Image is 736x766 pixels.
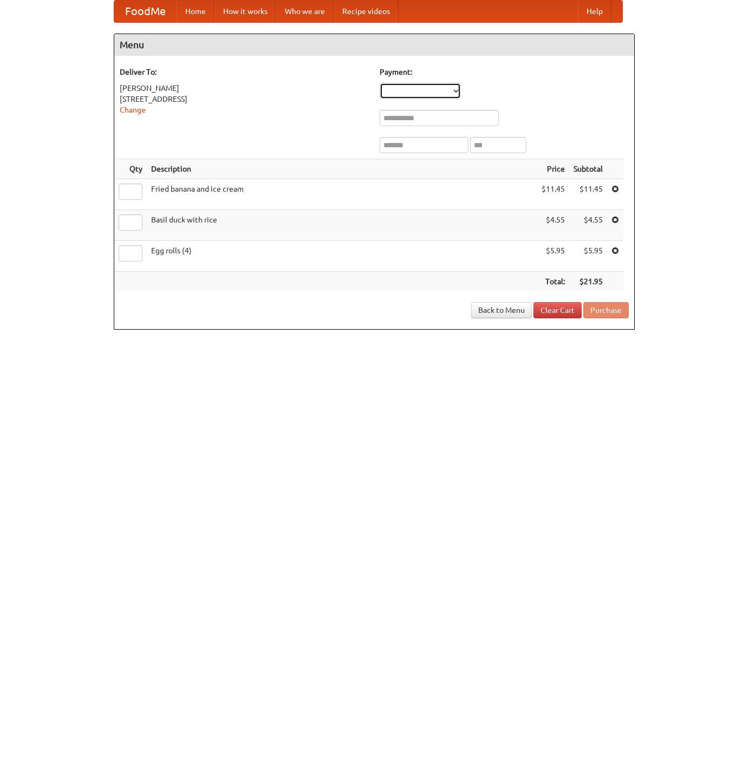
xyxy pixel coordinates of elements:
[537,179,569,210] td: $11.45
[334,1,399,22] a: Recipe videos
[120,67,369,77] h5: Deliver To:
[569,159,607,179] th: Subtotal
[569,241,607,272] td: $5.95
[537,241,569,272] td: $5.95
[380,67,629,77] h5: Payment:
[120,106,146,114] a: Change
[120,83,369,94] div: [PERSON_NAME]
[569,272,607,292] th: $21.95
[114,1,177,22] a: FoodMe
[147,159,537,179] th: Description
[147,241,537,272] td: Egg rolls (4)
[147,210,537,241] td: Basil duck with rice
[120,94,369,104] div: [STREET_ADDRESS]
[578,1,611,22] a: Help
[537,159,569,179] th: Price
[583,302,629,318] button: Purchase
[214,1,276,22] a: How it works
[569,179,607,210] td: $11.45
[276,1,334,22] a: Who we are
[471,302,532,318] a: Back to Menu
[537,210,569,241] td: $4.55
[114,159,147,179] th: Qty
[114,34,634,56] h4: Menu
[569,210,607,241] td: $4.55
[537,272,569,292] th: Total:
[533,302,582,318] a: Clear Cart
[177,1,214,22] a: Home
[147,179,537,210] td: Fried banana and ice cream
